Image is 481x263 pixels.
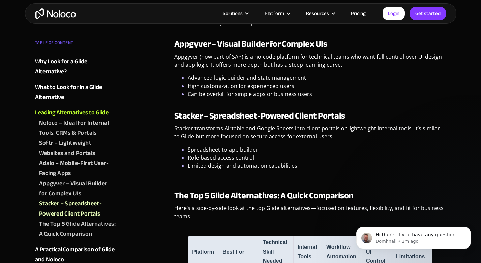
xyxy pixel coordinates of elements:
a: Stacker – Spreadsheet-Powered Client Portals [39,199,117,219]
div: Resources [298,9,342,18]
p: Appgyver (now part of SAP) is a no-code platform for technical teams who want full control over U... [174,53,446,74]
a: Leading Alternatives to Glide [35,108,117,118]
a: Login [383,7,405,20]
li: Advanced logic builder and state management [188,74,446,82]
a: Get started [410,7,446,20]
a: Appgyver – Visual Builder for Complex UIs [39,178,117,199]
div: TABLE OF CONTENT [35,38,117,51]
a: Softr – Lightweight Websites and Portals [39,138,117,158]
li: Limited design and automation capabilities [188,162,446,178]
strong: The Top 5 Glide Alternatives: A Quick Comparison [174,187,354,204]
div: Leading Alternatives to Glide [35,108,109,118]
li: Spreadsheet-to-app builder [188,145,446,154]
a: Pricing [342,9,374,18]
a: The Top 5 Glide Alternatives: A Quick Comparison [39,219,117,239]
li: Role-based access control [188,154,446,162]
p: Stacker transforms Airtable and Google Sheets into client portals or lightweight internal tools. ... [174,124,446,145]
div: Resources [306,9,329,18]
div: Platform [265,9,284,18]
li: Can be overkill for simple apps or business users [188,90,446,98]
div: Platform [256,9,298,18]
strong: Stacker – Spreadsheet-Powered Client Portals [174,107,345,124]
p: Here’s a side-by-side look at the top Glide alternatives—focused on features, flexibility, and fi... [174,204,446,225]
a: Why Look for a Glide Alternative? [35,57,117,77]
a: Adalo – Mobile-First User-Facing Apps [39,158,117,178]
iframe: Intercom notifications message [346,212,481,260]
a: Noloco – Ideal for Internal Tools, CRMs & Portals [39,118,117,138]
div: Solutions [223,9,243,18]
a: home [35,8,76,19]
li: High customization for experienced users [188,82,446,90]
div: Solutions [214,9,256,18]
strong: Appgyver – Visual Builder for Complex UIs [174,36,327,52]
a: What to Look for in a Glide Alternative [35,82,117,102]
